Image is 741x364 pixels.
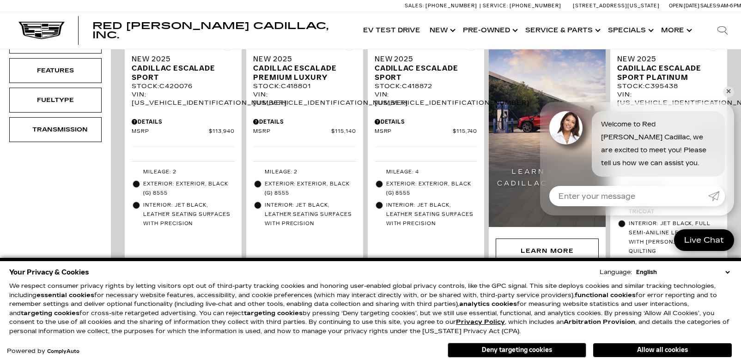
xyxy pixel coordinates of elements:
[564,318,635,326] strong: Arbitration Provision
[132,128,235,135] a: MSRP $113,940
[253,54,349,64] span: New 2025
[496,239,599,263] div: Learn More
[375,54,478,82] a: New 2025Cadillac Escalade Sport
[331,128,356,135] span: $115,140
[253,118,356,126] div: Pricing Details - New 2025 Cadillac Escalade Premium Luxury
[9,88,102,113] div: FueltypeFueltype
[143,201,235,228] span: Interior: Jet Black, Leather seating surfaces with precision
[483,3,508,9] span: Service:
[656,12,695,49] button: More
[386,201,478,228] span: Interior: Jet Black, Leather seating surfaces with precision
[265,201,356,228] span: Interior: Jet Black, Leather seating surfaces with precision
[209,128,235,135] span: $113,940
[669,3,699,9] span: Open [DATE]
[21,310,79,317] strong: targeting cookies
[456,318,505,326] u: Privacy Policy
[480,3,564,8] a: Service: [PHONE_NUMBER]
[593,343,732,357] button: Allow all cookies
[9,58,102,83] div: FeaturesFeatures
[92,21,349,40] a: Red [PERSON_NAME] Cadillac, Inc.
[375,128,453,135] span: MSRP
[549,111,583,144] img: Agent profile photo
[132,118,235,126] div: Pricing Details - New 2025 Cadillac Escalade Sport
[425,3,477,9] span: [PHONE_NUMBER]
[617,90,720,107] div: VIN: [US_VEHICLE_IDENTIFICATION_NUMBER]
[143,179,235,198] span: Exterior: Exterior, Black (g) 8555
[521,12,603,49] a: Service & Parts
[253,128,331,135] span: MSRP
[36,292,94,299] strong: essential cookies
[32,125,79,135] div: Transmission
[603,12,656,49] a: Specials
[9,282,732,336] p: We respect consumer privacy rights by letting visitors opt out of third-party tracking cookies an...
[32,95,79,105] div: Fueltype
[674,229,734,251] a: Live Chat
[265,179,356,198] span: Exterior: Exterior, Black (g) 8555
[617,82,720,90] div: Stock : C395438
[634,268,732,277] select: Language Select
[592,111,725,177] div: Welcome to Red [PERSON_NAME] Cadillac, we are excited to meet you! Please tell us how we can assi...
[680,235,729,245] span: Live Chat
[253,54,356,82] a: New 2025Cadillac Escalade Premium Luxury
[253,128,356,135] a: MSRP $115,140
[700,3,717,9] span: Sales:
[375,128,478,135] a: MSRP $115,740
[573,3,660,9] a: [STREET_ADDRESS][US_STATE]
[375,54,471,64] span: New 2025
[92,20,328,41] span: Red [PERSON_NAME] Cadillac, Inc.
[575,292,636,299] strong: functional cookies
[375,82,478,90] div: Stock : C418872
[47,349,79,354] a: ComplyAuto
[375,64,471,82] span: Cadillac Escalade Sport
[386,179,478,198] span: Exterior: Exterior, Black (g) 8555
[617,54,720,82] a: New 2025Cadillac Escalade Sport Platinum
[9,117,102,142] div: TransmissionTransmission
[132,82,235,90] div: Stock : C420076
[253,90,356,107] div: VIN: [US_VEHICLE_IDENTIFICATION_NUMBER]
[132,54,235,82] a: New 2025Cadillac Escalade Sport
[9,266,89,279] span: Your Privacy & Cookies
[375,90,478,107] div: VIN: [US_VEHICLE_IDENTIFICATION_NUMBER]
[132,64,228,82] span: Cadillac Escalade Sport
[549,186,708,206] input: Enter your message
[132,128,209,135] span: MSRP
[458,12,521,49] a: Pre-Owned
[253,82,356,90] div: Stock : C418801
[132,54,228,64] span: New 2025
[459,300,517,308] strong: analytics cookies
[132,166,235,178] li: Mileage: 2
[708,186,725,206] a: Submit
[425,12,458,49] a: New
[375,118,478,126] div: Pricing Details - New 2025 Cadillac Escalade Sport
[375,166,478,178] li: Mileage: 4
[704,12,741,49] div: Search
[510,3,561,9] span: [PHONE_NUMBER]
[448,343,586,358] button: Deny targeting cookies
[18,22,65,39] img: Cadillac Dark Logo with Cadillac White Text
[617,54,713,64] span: New 2025
[629,219,720,256] span: Interior: Jet Black, Full semi-aniline leather seats with [PERSON_NAME] quilting
[253,64,349,82] span: Cadillac Escalade Premium Luxury
[600,269,632,275] div: Language:
[132,90,235,107] div: VIN: [US_VEHICLE_IDENTIFICATION_NUMBER]
[358,12,425,49] a: EV Test Drive
[32,66,79,76] div: Features
[7,348,79,354] div: Powered by
[617,64,713,82] span: Cadillac Escalade Sport Platinum
[453,128,478,135] span: $115,740
[405,3,480,8] a: Sales: [PHONE_NUMBER]
[253,166,356,178] li: Mileage: 2
[717,3,741,9] span: 9 AM-6 PM
[405,3,424,9] span: Sales:
[244,310,303,317] strong: targeting cookies
[521,246,574,256] div: Learn More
